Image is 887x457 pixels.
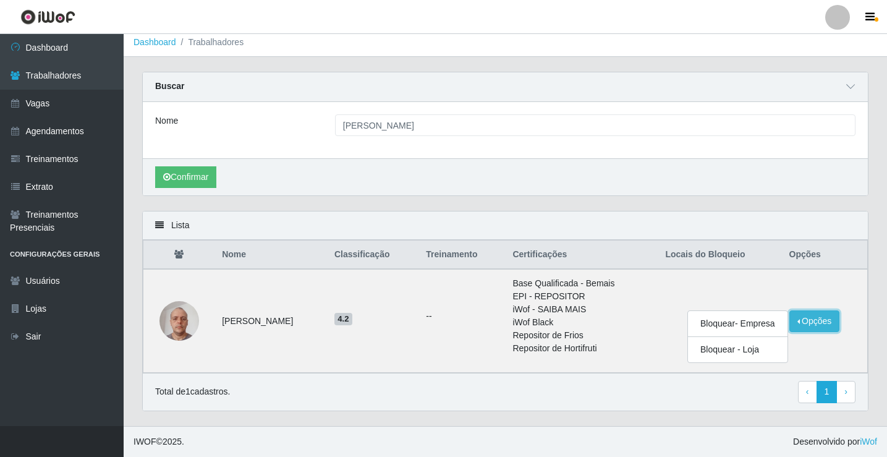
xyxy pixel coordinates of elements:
[155,166,216,188] button: Confirmar
[134,437,156,446] span: IWOF
[327,241,418,270] th: Classificação
[512,342,650,355] li: Repositor de Hortifruti
[688,337,787,362] button: Bloquear - Loja
[155,385,230,398] p: Total de 1 cadastros.
[798,381,817,403] a: Previous
[512,290,650,303] li: EPI - REPOSITOR
[134,37,176,47] a: Dashboard
[688,311,787,337] button: Bloquear - Empresa
[806,387,809,396] span: ‹
[512,303,650,316] li: iWof - SAIBA MAIS
[844,387,847,396] span: ›
[512,277,650,290] li: Base Qualificada - Bemais
[155,81,184,91] strong: Buscar
[418,241,505,270] th: Treinamento
[134,435,184,448] span: © 2025 .
[20,9,75,25] img: CoreUI Logo
[176,36,244,49] li: Trabalhadores
[798,381,855,403] nav: pagination
[817,381,838,403] a: 1
[334,313,352,325] span: 4.2
[124,28,887,57] nav: breadcrumb
[214,241,327,270] th: Nome
[143,211,868,240] div: Lista
[860,437,877,446] a: iWof
[512,316,650,329] li: iWof Black
[426,310,498,323] ul: --
[658,241,781,270] th: Locais do Bloqueio
[512,329,650,342] li: Repositor de Frios
[214,269,327,373] td: [PERSON_NAME]
[836,381,855,403] a: Next
[159,294,199,347] img: 1723391026413.jpeg
[505,241,658,270] th: Certificações
[789,310,840,332] button: Opções
[782,241,868,270] th: Opções
[155,114,178,127] label: Nome
[335,114,855,136] input: Digite o Nome...
[793,435,877,448] span: Desenvolvido por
